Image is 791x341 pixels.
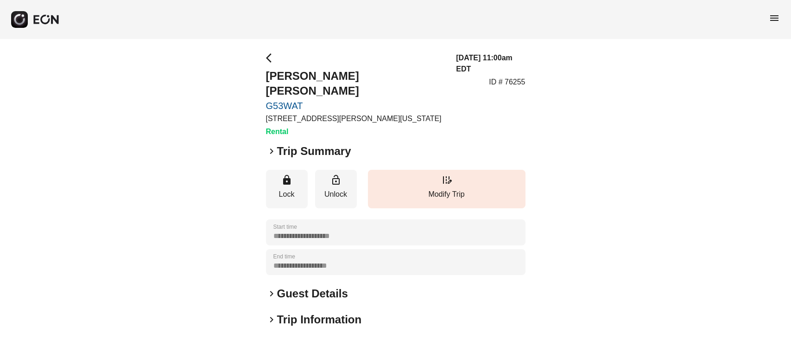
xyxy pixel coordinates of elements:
span: menu [769,13,780,24]
span: keyboard_arrow_right [266,314,277,325]
p: [STREET_ADDRESS][PERSON_NAME][US_STATE] [266,113,445,124]
p: Unlock [320,189,352,200]
button: Modify Trip [368,170,525,208]
p: Modify Trip [373,189,521,200]
span: lock_open [330,174,342,186]
span: keyboard_arrow_right [266,146,277,157]
h2: Guest Details [277,286,348,301]
p: ID # 76255 [489,77,525,88]
h3: Rental [266,126,445,137]
span: lock [281,174,292,186]
h3: [DATE] 11:00am EDT [456,52,525,75]
h2: Trip Information [277,312,362,327]
h2: [PERSON_NAME] [PERSON_NAME] [266,69,445,98]
h2: Trip Summary [277,144,351,159]
button: Unlock [315,170,357,208]
span: arrow_back_ios [266,52,277,64]
span: edit_road [441,174,452,186]
button: Lock [266,170,308,208]
p: Lock [271,189,303,200]
a: G53WAT [266,100,445,111]
span: keyboard_arrow_right [266,288,277,299]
